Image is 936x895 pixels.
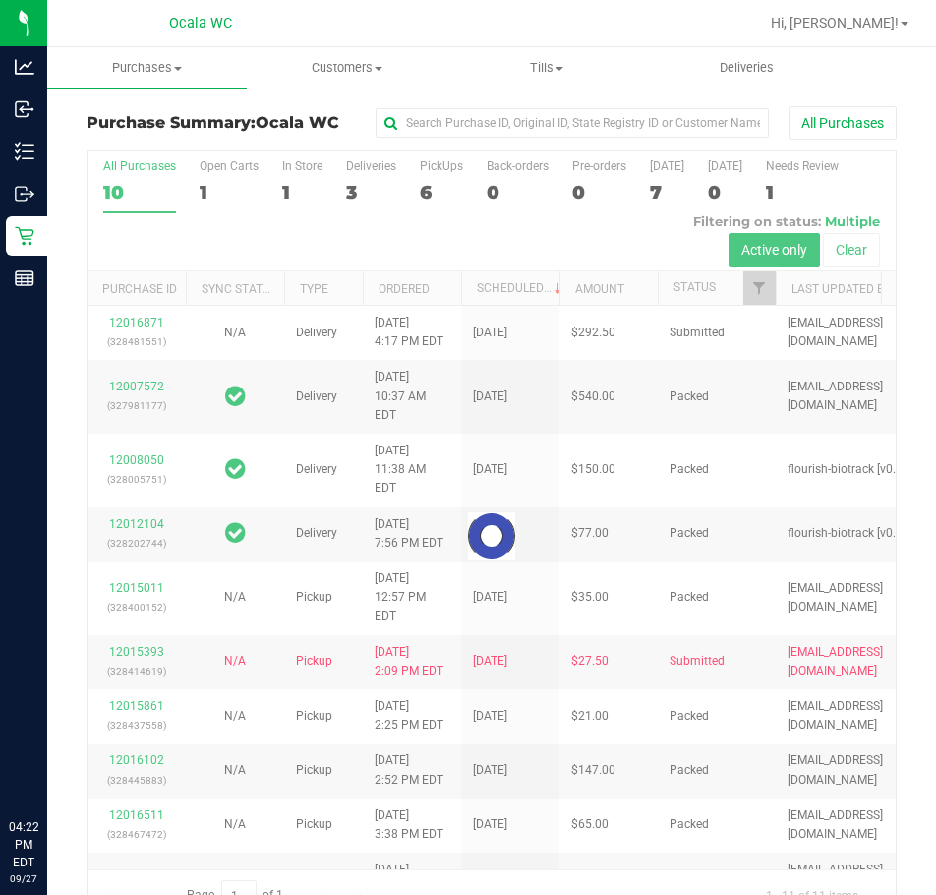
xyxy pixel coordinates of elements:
[15,226,34,246] inline-svg: Retail
[15,268,34,288] inline-svg: Reports
[47,59,247,77] span: Purchases
[448,59,646,77] span: Tills
[15,184,34,204] inline-svg: Outbound
[15,57,34,77] inline-svg: Analytics
[248,59,445,77] span: Customers
[771,15,899,30] span: Hi, [PERSON_NAME]!
[87,114,357,132] h3: Purchase Summary:
[447,47,647,89] a: Tills
[247,47,446,89] a: Customers
[789,106,897,140] button: All Purchases
[9,818,38,871] p: 04:22 PM EDT
[693,59,800,77] span: Deliveries
[20,738,79,797] iframe: Resource center
[15,99,34,119] inline-svg: Inbound
[256,113,339,132] span: Ocala WC
[9,871,38,886] p: 09/27
[647,47,847,89] a: Deliveries
[47,47,247,89] a: Purchases
[15,142,34,161] inline-svg: Inventory
[169,15,232,31] span: Ocala WC
[376,108,769,138] input: Search Purchase ID, Original ID, State Registry ID or Customer Name...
